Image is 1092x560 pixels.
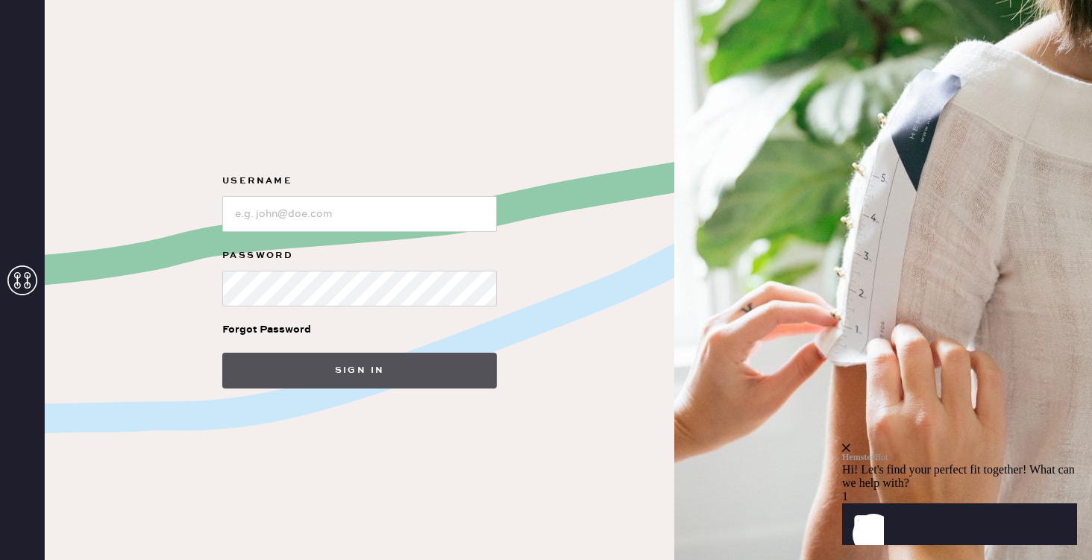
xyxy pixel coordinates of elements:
[222,196,497,232] input: e.g. john@doe.com
[222,321,311,338] div: Forgot Password
[842,353,1088,557] iframe: Front Chat
[222,247,497,265] label: Password
[222,172,497,190] label: Username
[222,353,497,388] button: Sign in
[222,306,311,353] a: Forgot Password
